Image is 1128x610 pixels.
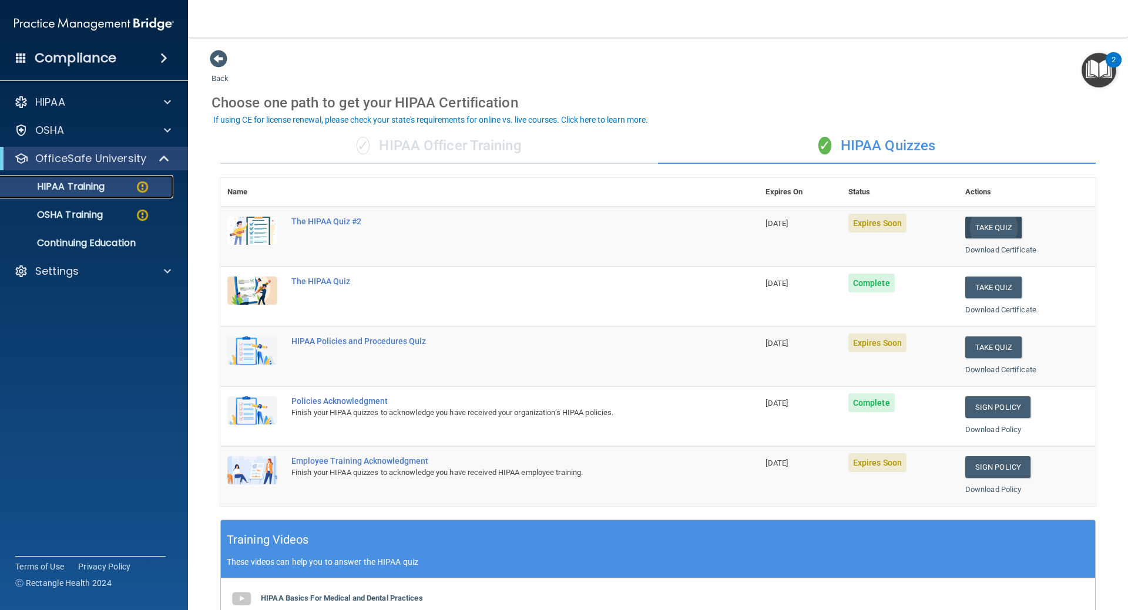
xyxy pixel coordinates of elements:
h4: Compliance [35,50,116,66]
span: Complete [848,393,895,412]
p: HIPAA Training [8,181,105,193]
img: warning-circle.0cc9ac19.png [135,180,150,194]
b: HIPAA Basics For Medical and Dental Practices [261,594,423,602]
span: Expires Soon [848,214,907,232]
a: Settings [14,264,171,278]
a: Download Certificate [965,305,1036,314]
a: HIPAA [14,95,171,109]
span: Ⓒ Rectangle Health 2024 [15,577,112,589]
p: These videos can help you to answer the HIPAA quiz [227,557,1089,567]
a: Terms of Use [15,561,64,572]
button: Take Quiz [965,336,1022,358]
button: Take Quiz [965,277,1022,298]
a: Download Policy [965,425,1022,434]
p: Continuing Education [8,237,168,249]
span: Expires Soon [848,453,907,472]
a: Sign Policy [965,456,1030,478]
span: ✓ [357,137,370,154]
div: HIPAA Policies and Procedures Quiz [291,336,700,346]
p: HIPAA [35,95,65,109]
p: OfficeSafe University [35,151,146,166]
span: [DATE] [766,459,788,467]
span: [DATE] [766,339,788,348]
div: The HIPAA Quiz [291,277,700,286]
p: OSHA Training [8,209,103,221]
a: OSHA [14,123,171,137]
a: Download Certificate [965,365,1036,374]
th: Actions [958,178,1096,207]
a: Privacy Policy [78,561,131,572]
div: HIPAA Quizzes [658,129,1096,164]
span: Complete [848,274,895,292]
div: Choose one path to get your HIPAA Certification [211,86,1104,120]
span: [DATE] [766,219,788,228]
img: PMB logo [14,12,174,36]
h5: Training Videos [227,530,309,550]
button: Open Resource Center, 2 new notifications [1082,53,1116,87]
span: ✓ [818,137,831,154]
th: Status [841,178,958,207]
p: Settings [35,264,79,278]
th: Expires On [758,178,841,207]
a: Sign Policy [965,396,1030,418]
span: [DATE] [766,279,788,288]
button: Take Quiz [965,217,1022,238]
div: Finish your HIPAA quizzes to acknowledge you have received your organization’s HIPAA policies. [291,406,700,420]
div: The HIPAA Quiz #2 [291,217,700,226]
span: [DATE] [766,399,788,407]
div: 2 [1112,60,1116,75]
div: If using CE for license renewal, please check your state's requirements for online vs. live cours... [213,116,648,124]
span: Expires Soon [848,333,907,352]
img: warning-circle.0cc9ac19.png [135,208,150,223]
button: If using CE for license renewal, please check your state's requirements for online vs. live cours... [211,114,650,126]
a: Download Certificate [965,245,1036,254]
div: Finish your HIPAA quizzes to acknowledge you have received HIPAA employee training. [291,466,700,480]
a: Download Policy [965,485,1022,494]
th: Name [220,178,284,207]
a: Back [211,60,229,83]
div: Policies Acknowledgment [291,396,700,406]
a: OfficeSafe University [14,151,170,166]
p: OSHA [35,123,65,137]
div: HIPAA Officer Training [220,129,658,164]
div: Employee Training Acknowledgment [291,456,700,466]
iframe: Drift Widget Chat Controller [925,527,1114,574]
